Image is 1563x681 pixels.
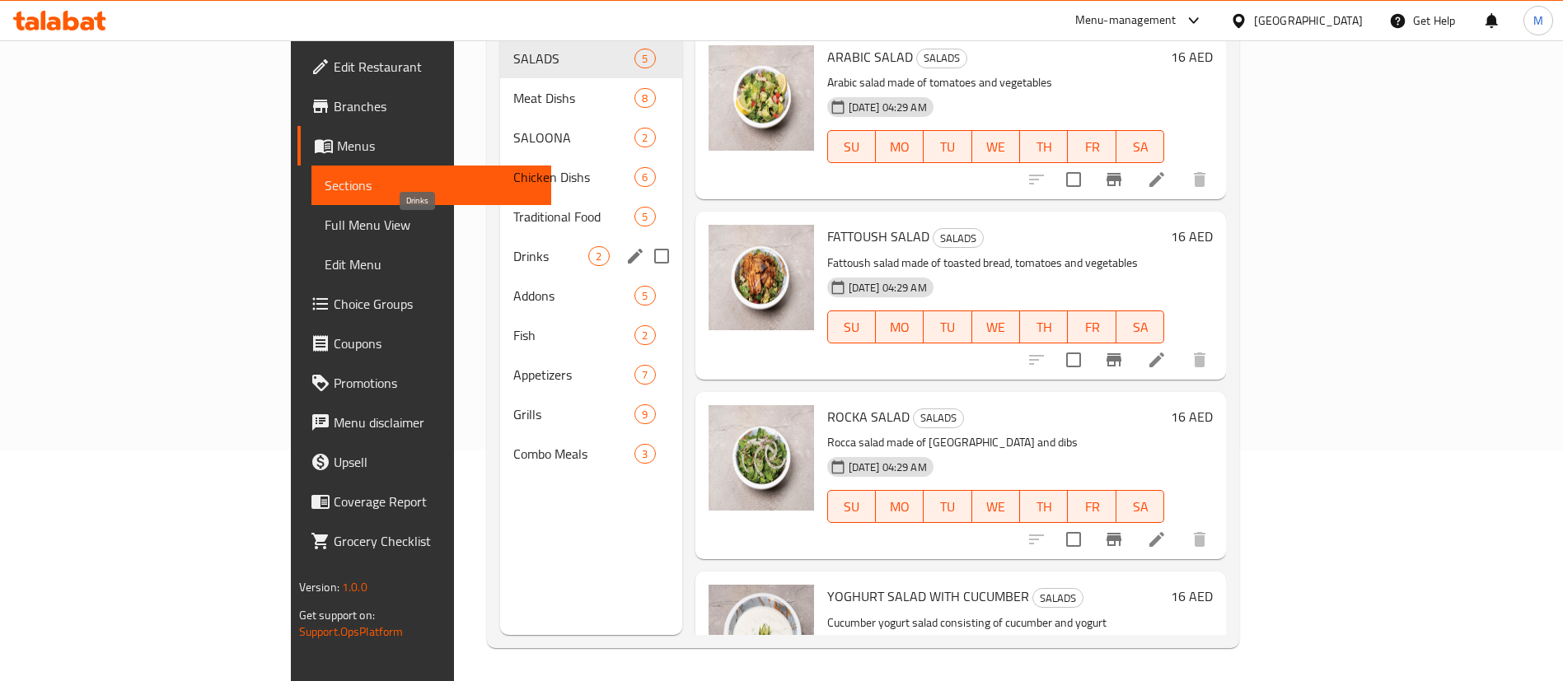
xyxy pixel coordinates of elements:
[634,88,655,108] div: items
[500,434,681,473] div: Combo Meals3
[634,325,655,345] div: items
[311,166,552,205] a: Sections
[634,404,655,424] div: items
[635,130,654,146] span: 2
[500,315,681,355] div: Fish2
[914,408,963,427] span: SALADS
[342,576,367,598] span: 1.0.0
[827,613,1165,633] p: Cucumber yogurt salad consisting of cucumber and yogurt
[842,280,934,296] span: [DATE] 04:29 AM
[334,413,539,432] span: Menu disclaimer
[635,328,654,343] span: 2
[1147,529,1167,549] a: Edit menu item
[972,490,1020,523] button: WE
[835,135,869,159] span: SU
[917,49,966,68] span: SALADS
[1027,315,1061,339] span: TH
[979,135,1013,159] span: WE
[635,367,654,383] span: 7
[325,215,539,235] span: Full Menu View
[334,96,539,116] span: Branches
[1254,12,1363,30] div: [GEOGRAPHIC_DATA]
[913,408,964,428] div: SALADS
[1123,135,1158,159] span: SA
[842,100,934,115] span: [DATE] 04:29 AM
[709,225,814,330] img: FATTOUSH SALAD
[634,128,655,147] div: items
[334,531,539,551] span: Grocery Checklist
[930,135,965,159] span: TU
[500,32,681,480] nav: Menu sections
[827,224,929,249] span: FATTOUSH SALAD
[930,495,965,519] span: TU
[334,57,539,77] span: Edit Restaurant
[325,254,539,274] span: Edit Menu
[972,130,1020,163] button: WE
[297,442,552,482] a: Upsell
[513,128,634,147] span: SALOONA
[500,276,681,315] div: Addons5
[1074,315,1109,339] span: FR
[1116,310,1164,343] button: SA
[1180,160,1219,199] button: delete
[513,325,634,345] span: Fish
[827,44,913,69] span: ARABIC SALAD
[635,209,654,225] span: 5
[297,403,552,442] a: Menu disclaimer
[1027,135,1061,159] span: TH
[876,310,924,343] button: MO
[513,167,634,187] span: Chicken Dishs
[1068,490,1116,523] button: FR
[513,404,634,424] span: Grills
[513,286,634,306] span: Addons
[311,245,552,284] a: Edit Menu
[634,286,655,306] div: items
[635,288,654,304] span: 5
[589,249,608,264] span: 2
[835,495,869,519] span: SU
[835,315,869,339] span: SU
[513,207,634,226] span: Traditional Food
[827,72,1165,93] p: Arabic salad made of tomatoes and vegetables
[311,205,552,245] a: Full Menu View
[1533,12,1543,30] span: M
[1094,340,1134,380] button: Branch-specific-item
[635,446,654,462] span: 3
[334,373,539,393] span: Promotions
[1074,495,1109,519] span: FR
[1116,130,1164,163] button: SA
[634,444,655,464] div: items
[1180,340,1219,380] button: delete
[882,315,917,339] span: MO
[1074,135,1109,159] span: FR
[1020,130,1068,163] button: TH
[334,294,539,314] span: Choice Groups
[334,452,539,472] span: Upsell
[500,118,681,157] div: SALOONA2
[1068,130,1116,163] button: FR
[979,495,1013,519] span: WE
[634,207,655,226] div: items
[827,432,1165,453] p: Rocca salad made of [GEOGRAPHIC_DATA] and dibs
[588,246,609,266] div: items
[334,492,539,511] span: Coverage Report
[1032,588,1083,608] div: SALADS
[1094,520,1134,559] button: Branch-specific-item
[924,130,971,163] button: TU
[500,157,681,197] div: Chicken Dishs6
[513,49,634,68] span: SALADS
[827,130,876,163] button: SU
[1180,520,1219,559] button: delete
[1171,45,1213,68] h6: 16 AED
[513,365,634,385] span: Appetizers
[842,459,934,475] span: [DATE] 04:29 AM
[972,310,1020,343] button: WE
[634,49,655,68] div: items
[709,405,814,511] img: ROCKA SALAD
[934,229,983,248] span: SALADS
